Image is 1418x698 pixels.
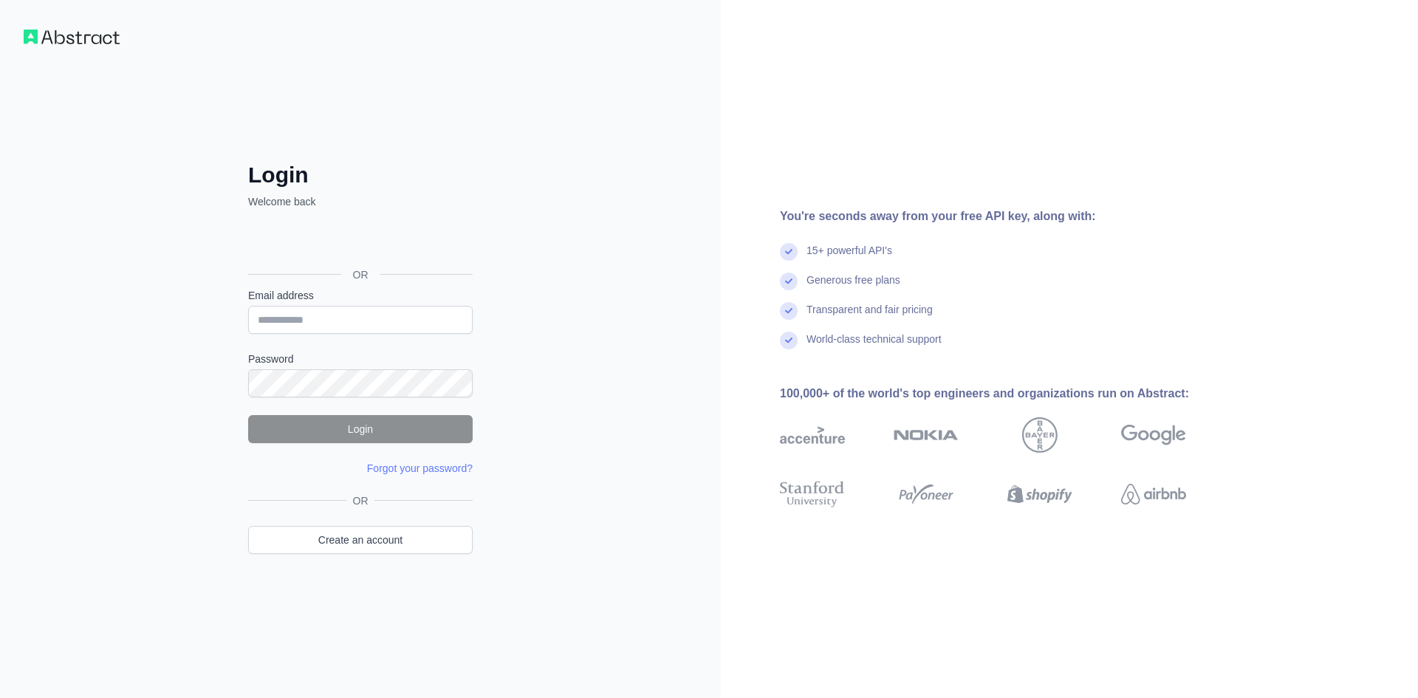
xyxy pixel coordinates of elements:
[1007,478,1072,510] img: shopify
[1121,478,1186,510] img: airbnb
[248,352,473,366] label: Password
[780,208,1233,225] div: You're seconds away from your free API key, along with:
[248,288,473,303] label: Email address
[806,302,933,332] div: Transparent and fair pricing
[806,273,900,302] div: Generous free plans
[241,225,477,258] iframe: Sign in with Google Button
[780,417,845,453] img: accenture
[347,493,374,508] span: OR
[341,267,380,282] span: OR
[780,332,798,349] img: check mark
[894,478,959,510] img: payoneer
[248,162,473,188] h2: Login
[1022,417,1058,453] img: bayer
[806,243,892,273] div: 15+ powerful API's
[248,194,473,209] p: Welcome back
[24,30,120,44] img: Workflow
[780,273,798,290] img: check mark
[1121,417,1186,453] img: google
[248,415,473,443] button: Login
[894,417,959,453] img: nokia
[780,478,845,510] img: stanford university
[780,243,798,261] img: check mark
[780,385,1233,403] div: 100,000+ of the world's top engineers and organizations run on Abstract:
[806,332,942,361] div: World-class technical support
[780,302,798,320] img: check mark
[367,462,473,474] a: Forgot your password?
[248,526,473,554] a: Create an account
